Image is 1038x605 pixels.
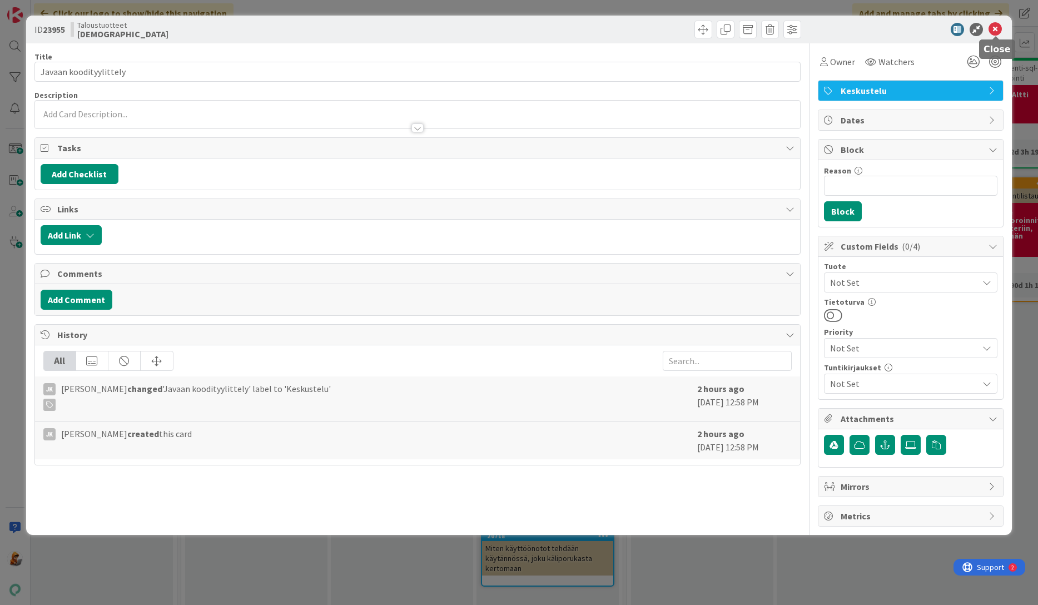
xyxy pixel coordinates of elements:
span: Tasks [57,141,781,155]
span: Links [57,202,781,216]
span: Mirrors [841,480,983,493]
div: Tietoturva [824,298,997,306]
span: [PERSON_NAME] 'Javaan koodityylittely' label to 'Keskustelu' [61,382,331,411]
label: Title [34,52,52,62]
span: Not Set [830,275,972,290]
span: Not Set [830,376,972,391]
b: changed [127,383,162,394]
b: 23955 [43,24,65,35]
div: Tuote [824,262,997,270]
b: [DEMOGRAPHIC_DATA] [77,29,168,38]
label: Reason [824,166,851,176]
span: Dates [841,113,983,127]
span: Taloustuotteet [77,21,168,29]
div: [DATE] 12:58 PM [697,427,792,454]
span: Comments [57,267,781,280]
div: 2 [58,4,61,13]
span: Support [23,2,51,15]
span: [PERSON_NAME] this card [61,427,192,440]
span: Metrics [841,509,983,523]
span: Block [841,143,983,156]
input: Search... [663,351,792,371]
h5: Close [984,44,1011,54]
span: ID [34,23,65,36]
b: created [127,428,159,439]
span: Keskustelu [841,84,983,97]
b: 2 hours ago [697,383,744,394]
span: History [57,328,781,341]
button: Block [824,201,862,221]
div: Priority [824,328,997,336]
span: Description [34,90,78,100]
span: Attachments [841,412,983,425]
div: [DATE] 12:58 PM [697,382,792,415]
button: Add Checklist [41,164,118,184]
span: Not Set [830,340,972,356]
b: 2 hours ago [697,428,744,439]
div: JK [43,428,56,440]
span: ( 0/4 ) [902,241,920,252]
input: type card name here... [34,62,801,82]
span: Owner [830,55,855,68]
span: Custom Fields [841,240,983,253]
div: All [44,351,76,370]
div: Tuntikirjaukset [824,364,997,371]
span: Watchers [878,55,915,68]
button: Add Link [41,225,102,245]
div: JK [43,383,56,395]
button: Add Comment [41,290,112,310]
